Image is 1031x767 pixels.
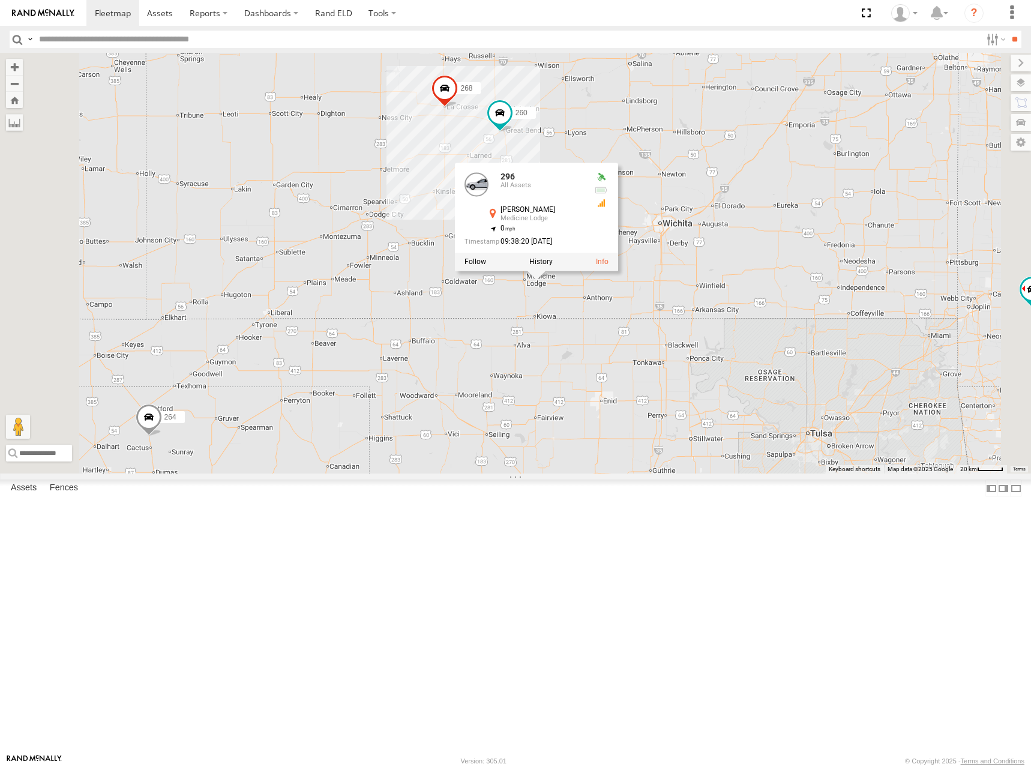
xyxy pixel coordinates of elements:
span: Map data ©2025 Google [888,466,953,472]
span: 0 [500,224,515,232]
button: Keyboard shortcuts [829,465,880,474]
div: GSM Signal = 2 [594,198,609,208]
div: All Assets [500,182,585,189]
a: Terms and Conditions [961,757,1024,765]
a: View Asset Details [596,257,609,266]
a: Visit our Website [7,755,62,767]
label: Realtime tracking of Asset [464,257,486,266]
label: View Asset History [529,257,553,266]
button: Zoom Home [6,92,23,108]
div: Valid GPS Fix [594,172,609,182]
div: Version: 305.01 [461,757,506,765]
div: © Copyright 2025 - [905,757,1024,765]
span: 264 [164,413,176,421]
div: Medicine Lodge [500,215,585,222]
button: Zoom out [6,75,23,92]
span: 260 [515,109,528,117]
div: Date/time of location update [464,238,585,245]
a: Terms [1013,466,1026,471]
label: Measure [6,114,23,131]
label: Assets [5,480,43,497]
img: rand-logo.svg [12,9,74,17]
span: 20 km [960,466,977,472]
button: Drag Pegman onto the map to open Street View [6,415,30,439]
label: Dock Summary Table to the Left [985,480,997,497]
label: Fences [44,480,84,497]
div: [PERSON_NAME] [500,206,585,214]
label: Dock Summary Table to the Right [997,480,1009,497]
i: ? [964,4,984,23]
a: View Asset Details [464,172,488,196]
label: Hide Summary Table [1010,480,1022,497]
label: Search Filter Options [982,31,1008,48]
a: 296 [500,172,515,181]
div: Shane Miller [887,4,922,22]
button: Map Scale: 20 km per 40 pixels [957,465,1007,474]
label: Map Settings [1011,134,1031,151]
button: Zoom in [6,59,23,75]
span: 268 [460,84,472,92]
label: Search Query [25,31,35,48]
div: No voltage information received from this device. [594,185,609,195]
